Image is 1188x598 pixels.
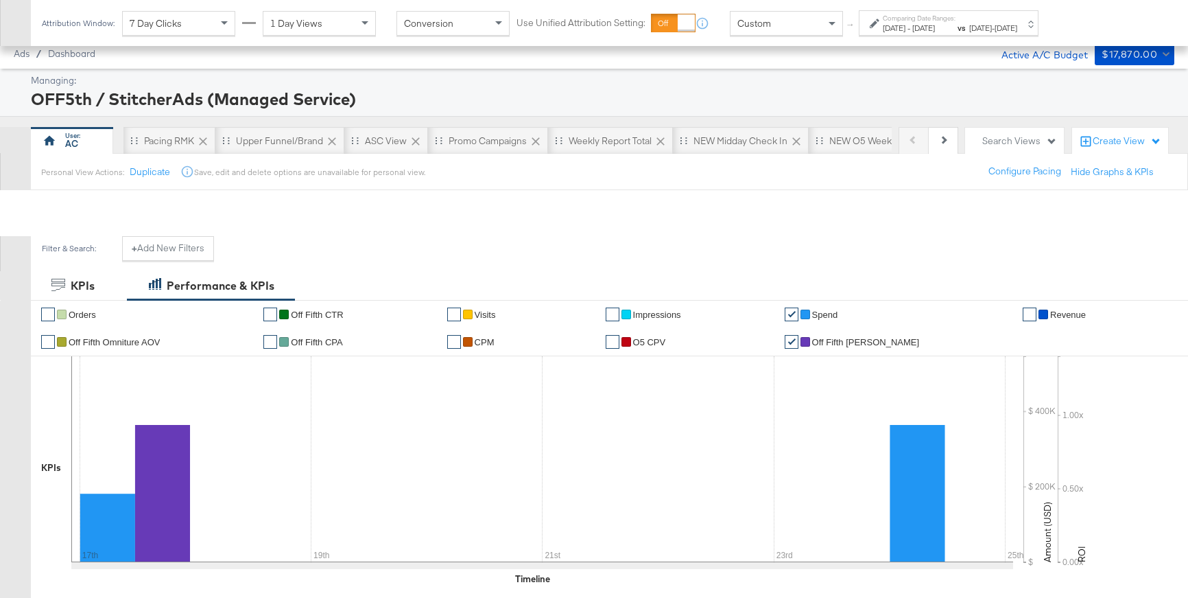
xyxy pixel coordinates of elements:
a: ✔ [41,308,55,321]
button: Configure Pacing [979,159,1071,184]
div: Active A/C Budget [987,43,1088,64]
div: Managing: [31,74,1171,87]
div: AC [65,137,78,150]
a: Dashboard [48,48,95,59]
strong: + [132,242,137,255]
div: OFF5th / StitcherAds (Managed Service) [31,87,1171,111]
div: Drag to reorder tab [351,137,359,144]
span: 1 Day Views [270,17,322,30]
a: ✔ [606,335,619,349]
span: [DATE] [883,23,905,33]
div: Drag to reorder tab [816,137,823,144]
a: ✔ [785,308,798,321]
div: Personal View Actions: [41,167,124,178]
div: Filter & Search: [41,244,97,253]
span: Conversion [404,17,453,30]
button: Duplicate [130,165,170,179]
span: [DATE] [995,23,1017,33]
span: / [29,48,48,59]
div: Upper Funnel/Brand [236,135,323,148]
span: Impressions [633,310,681,320]
div: Timeline [515,573,550,586]
div: Drag to reorder tab [680,137,687,144]
div: Create View [1093,135,1161,148]
div: NEW O5 Weekly Report [829,135,929,148]
div: Drag to reorder tab [555,137,562,144]
div: Drag to reorder tab [130,137,138,144]
span: off fifth CPA [291,337,342,347]
div: KPIs [71,278,95,294]
a: ✔ [606,308,619,321]
a: ✔ [785,335,798,349]
label: Comparing Date Ranges: [883,14,955,23]
div: NEW Midday Check In [693,135,787,148]
div: - [883,23,955,34]
div: ASC View [365,135,407,148]
span: Ads [14,48,29,59]
div: KPIs [41,461,61,474]
a: ✔ [41,335,55,349]
span: Off Fifth [PERSON_NAME] [812,337,920,347]
button: $17,870.00 [1095,43,1174,65]
div: - [968,23,1017,34]
a: ✔ [1023,308,1036,321]
span: 7 Day Clicks [130,17,182,30]
label: Use Unified Attribution Setting: [516,16,645,30]
strong: vs [955,23,968,33]
span: Visits [475,310,496,320]
a: ✔ [447,335,461,349]
a: ✔ [447,308,461,321]
span: Orders [69,310,96,320]
span: [DATE] [969,23,992,33]
button: Hide Graphs & KPIs [1071,165,1154,179]
span: Spend [812,310,838,320]
text: Amount (USD) [1041,502,1054,562]
span: Off Fifth CTR [291,310,343,320]
div: $17,870.00 [1102,46,1157,63]
button: +Add New Filters [122,236,214,261]
span: Revenue [1050,310,1086,320]
span: ↑ [844,23,857,28]
span: Off Fifth Omniture AOV [69,337,160,347]
div: Attribution Window: [41,19,115,28]
div: Weekly Report Total [569,135,652,148]
div: Drag to reorder tab [222,137,230,144]
span: O5 CPV [633,337,666,347]
div: Pacing RMK [144,135,194,148]
div: Search Views [982,135,1057,148]
div: Promo Campaigns [449,135,527,148]
a: ✔ [263,335,277,349]
div: Performance & KPIs [167,278,274,294]
span: CPM [475,337,495,347]
text: ROI [1076,546,1088,562]
div: Drag to reorder tab [435,137,442,144]
a: ✔ [263,308,277,321]
div: Save, edit and delete options are unavailable for personal view. [194,167,425,178]
span: [DATE] [912,23,935,33]
span: Custom [737,17,771,30]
